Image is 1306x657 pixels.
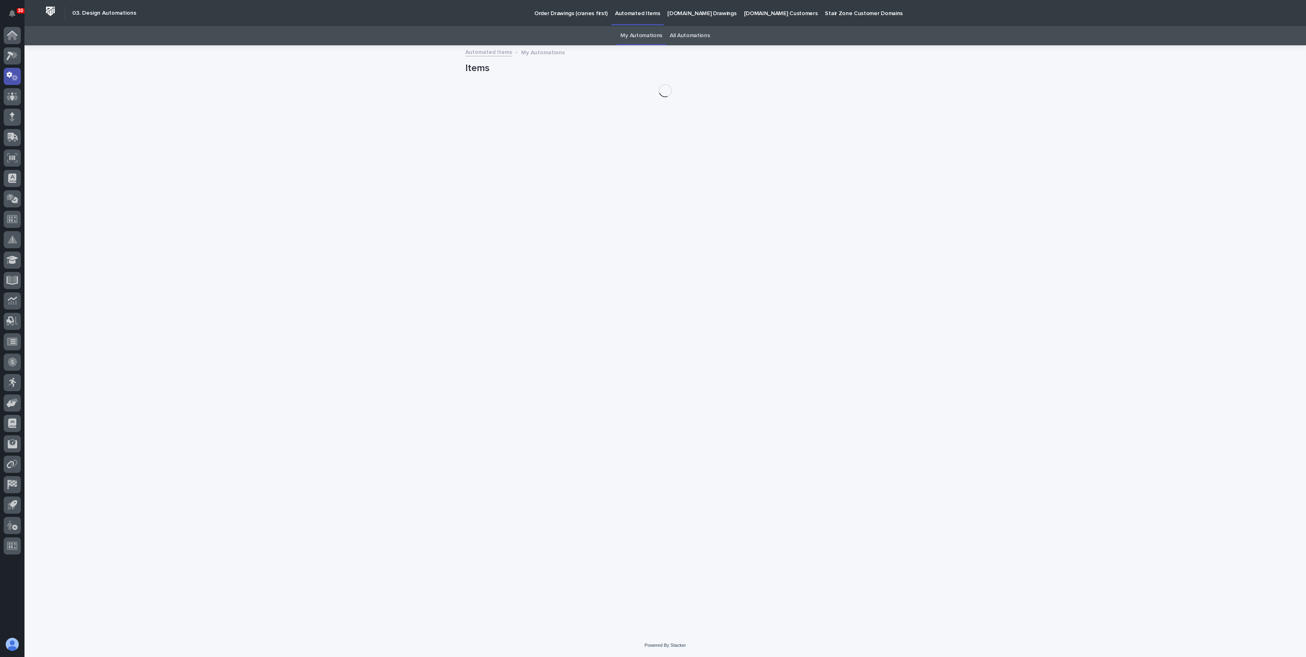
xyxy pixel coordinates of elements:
[670,26,710,45] a: All Automations
[521,47,565,56] p: My Automations
[644,643,686,648] a: Powered By Stacker
[10,10,21,23] div: Notifications30
[465,47,512,56] a: Automated Items
[72,10,136,17] h2: 03. Design Automations
[4,5,21,22] button: Notifications
[465,62,865,74] h1: Items
[4,636,21,653] button: users-avatar
[43,4,58,19] img: Workspace Logo
[620,26,662,45] a: My Automations
[18,8,23,13] p: 30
